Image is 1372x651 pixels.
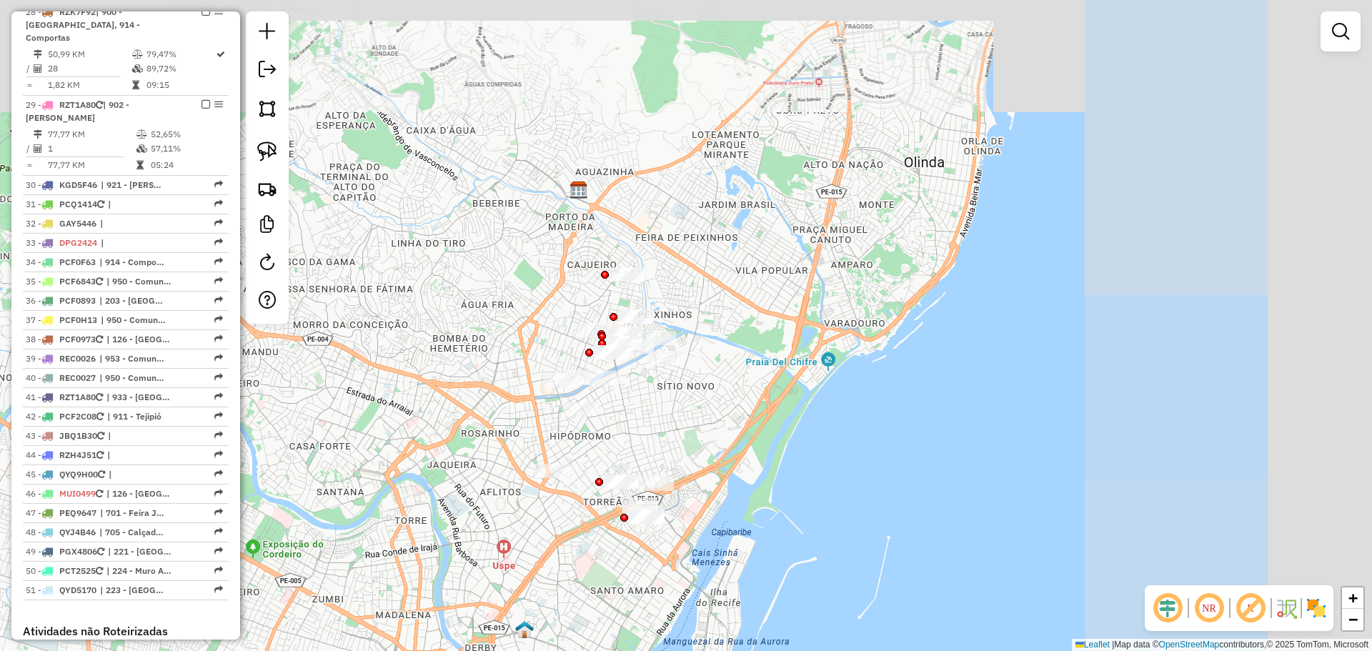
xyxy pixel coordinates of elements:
[99,526,165,539] span: 705 - Calçadão Porto de Galinhas
[214,566,223,575] em: Rota exportada
[59,546,97,557] span: PGX4806
[606,327,642,341] div: Atividade não roteirizada - JOEL SEBASTIAO BANDIM DE VASCONCELOS
[26,257,96,267] span: 34 -
[26,488,103,499] span: 46 -
[132,64,143,73] i: % de utilização da cubagem
[59,257,96,267] span: PCF0F63
[1275,597,1298,620] img: Fluxo de ruas
[106,275,172,288] span: 950 - Comunidade Quilombola
[1342,609,1363,630] a: Zoom out
[555,370,590,384] div: Atividade não roteirizada - TABACARIA ARRUDA
[59,334,96,344] span: PCF0973
[214,257,223,266] em: Rota exportada
[562,402,598,416] div: Atividade não roteirizada - MARIA DAS GRACAS FIDELIS DE ARAUJO 38679
[26,237,97,248] span: 33 -
[132,50,143,59] i: % de utilização do peso
[214,219,223,227] em: Rota exportada
[96,335,103,344] i: Veículo já utilizado nesta sessão
[214,412,223,420] em: Rota exportada
[214,199,223,208] em: Rota exportada
[26,527,96,537] span: 48 -
[26,546,104,557] span: 49 -
[59,276,96,287] span: PCF6843
[610,267,645,282] div: Atividade não roteirizada - CLARA GABRIELLA
[214,392,223,401] em: Rota exportada
[106,487,172,500] span: 126 - Barra de Jangada
[59,237,97,248] span: DPG2424
[99,256,165,269] span: 914 - Comportas
[150,141,222,156] td: 57,11%
[575,323,611,337] div: Atividade não roteirizada - RENATHA DANIELLE ALVES DE MELO
[26,78,33,92] td: =
[47,78,131,92] td: 1,82 KM
[96,451,104,459] i: Veículo já utilizado nesta sessão
[622,502,658,516] div: Atividade não roteirizada - SEBASTIaO DEODATO
[1072,639,1372,651] div: Map data © contributors,© 2025 TomTom, Microsoft
[515,620,534,639] img: Recife
[106,333,172,346] span: 126 - Barra de Jangada
[26,565,103,576] span: 50 -
[59,527,96,537] span: QYJ4B46
[214,450,223,459] em: Rota exportada
[1326,17,1355,46] a: Exibir filtros
[47,61,131,76] td: 28
[136,130,147,139] i: % de utilização do peso
[150,127,222,141] td: 52,65%
[100,217,166,230] span: |
[146,61,215,76] td: 89,72%
[214,100,223,109] em: Opções
[146,78,215,92] td: 09:15
[627,508,663,522] div: Atividade não roteirizada - THAINA HARLEN
[607,336,642,350] div: Atividade não roteirizada - CARLOS ALBERTO DO NASCIMENTO
[640,331,676,345] div: Atividade não roteirizada - THAIS MARIA SILVA DE OLIVEIRA OLIVEIRA
[98,470,105,479] i: Veículo já utilizado nesta sessão
[202,7,210,16] em: Finalizar rota
[96,101,103,109] i: Veículo já utilizado nesta sessão
[59,585,96,595] span: QYD5170
[214,547,223,555] em: Rota exportada
[26,61,33,76] td: /
[214,354,223,362] em: Rota exportada
[214,7,223,16] em: Opções
[101,314,166,327] span: 950 - Comunidade Quilombola
[214,238,223,247] em: Rota exportada
[26,469,105,479] span: 45 -
[214,431,223,439] em: Rota exportada
[47,47,131,61] td: 50,99 KM
[59,469,98,479] span: QYQ9H00
[132,81,139,89] i: Tempo total em rota
[544,373,580,387] div: Atividade não roteirizada - MERCEARIA ODILON
[96,490,103,498] i: Veículo já utilizado nesta sessão
[202,100,210,109] em: Finalizar rota
[1112,640,1114,650] span: |
[96,393,103,402] i: Veículo já utilizado nesta sessão
[1150,591,1185,625] span: Ocultar deslocamento
[26,353,96,364] span: 39 -
[106,565,172,577] span: 224 - Muro Alto/Cupe, 705 - Calçadão Porto de Galinhas
[146,47,215,61] td: 79,47%
[214,489,223,497] em: Rota exportada
[1305,597,1328,620] img: Exibir/Ocultar setores
[106,391,172,404] span: 933 - Jardim Muribeca
[59,565,96,576] span: PCT2525
[214,527,223,536] em: Rota exportada
[26,199,104,209] span: 31 -
[26,179,97,190] span: 30 -
[34,50,42,59] i: Distância Total
[97,200,104,209] i: Veículo já utilizado nesta sessão
[59,507,96,518] span: PEQ9647
[150,158,222,172] td: 05:24
[26,334,103,344] span: 38 -
[629,510,665,525] div: Atividade não roteirizada - ELIAS ALCANTARA
[253,210,282,242] a: Criar modelo
[47,127,136,141] td: 77,77 KM
[136,144,147,153] i: % de utilização da cubagem
[96,567,103,575] i: Veículo já utilizado nesta sessão
[59,314,97,325] span: PCF0H13
[26,372,96,383] span: 40 -
[214,315,223,324] em: Rota exportada
[26,314,97,325] span: 37 -
[59,99,96,110] span: RZT1A80
[607,329,642,343] div: Atividade não roteirizada - RENATA QUEIROZ
[26,585,96,595] span: 51 -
